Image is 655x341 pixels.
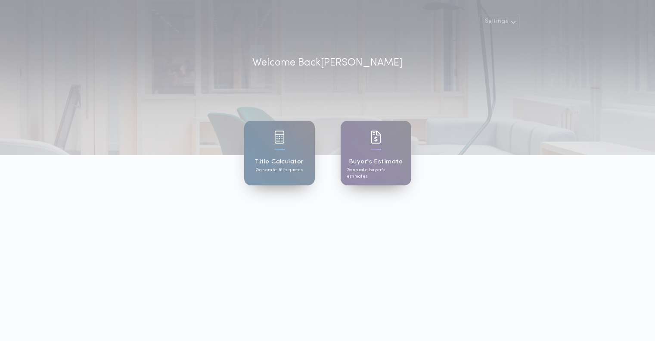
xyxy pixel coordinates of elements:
[371,131,381,144] img: card icon
[255,157,304,167] h1: Title Calculator
[347,167,405,180] p: Generate buyer's estimates
[341,121,411,185] a: card iconBuyer's EstimateGenerate buyer's estimates
[244,121,315,185] a: card iconTitle CalculatorGenerate title quotes
[479,14,520,29] button: Settings
[349,157,403,167] h1: Buyer's Estimate
[274,131,285,144] img: card icon
[252,55,403,71] p: Welcome Back [PERSON_NAME]
[256,167,303,173] p: Generate title quotes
